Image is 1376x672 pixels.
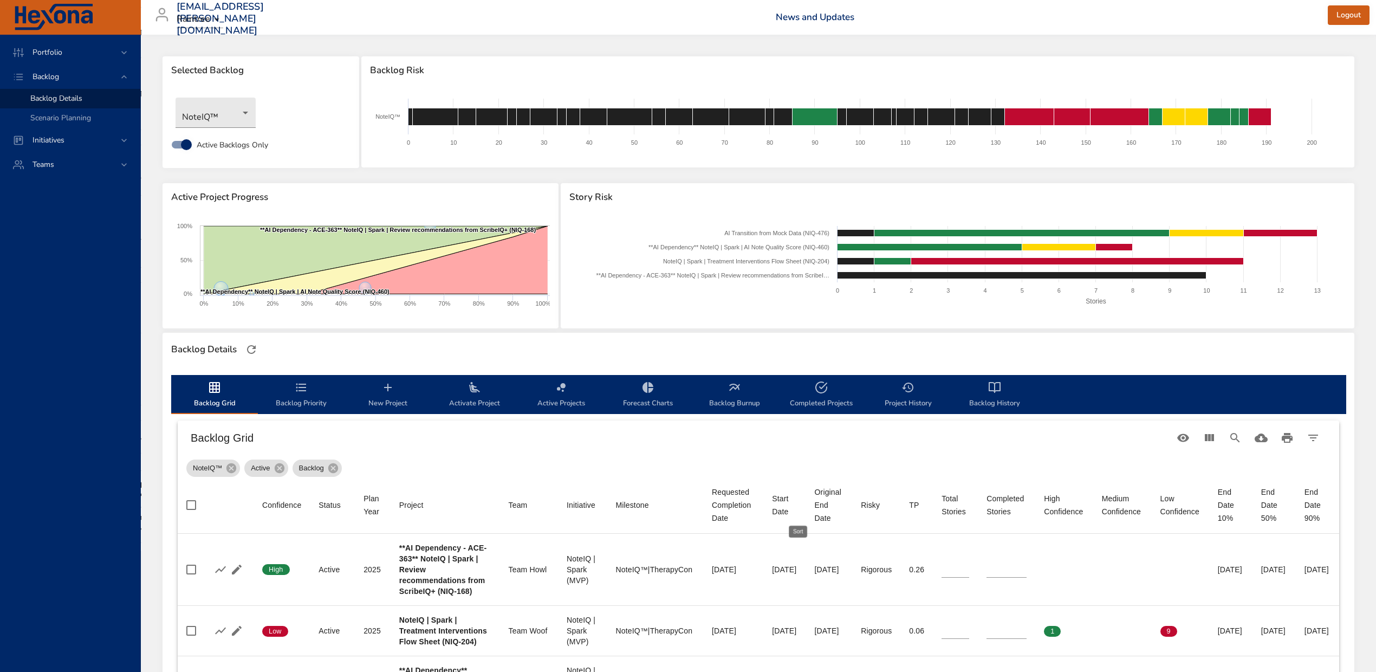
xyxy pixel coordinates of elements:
[1102,492,1143,518] div: Sort
[1160,492,1200,518] div: Low Confidence
[1274,425,1300,451] button: Print
[910,287,913,294] text: 2
[567,553,598,586] div: NoteIQ | Spark (MVP)
[180,257,192,263] text: 50%
[301,300,313,307] text: 30%
[232,300,244,307] text: 10%
[698,381,771,410] span: Backlog Burnup
[1044,492,1084,518] span: High Confidence
[772,564,797,575] div: [DATE]
[648,244,829,250] text: **AI Dependency** NoteIQ | Spark | AI Note Quality Score (NIQ-460)
[1262,139,1271,146] text: 190
[404,300,416,307] text: 60%
[335,300,347,307] text: 40%
[712,486,755,525] div: Requested Completion Date
[212,561,229,578] button: Show Burnup
[186,460,240,477] div: NoteIQ™
[171,192,550,203] span: Active Project Progress
[262,626,288,636] span: Low
[30,93,82,104] span: Backlog Details
[1314,287,1320,294] text: 13
[1196,425,1222,451] button: View Columns
[815,486,844,525] div: Original End Date
[615,564,695,575] div: NoteIQ™|TherapyCon
[186,463,229,474] span: NoteIQ™
[1218,625,1244,636] div: [DATE]
[900,139,910,146] text: 110
[184,290,192,297] text: 0%
[724,230,829,236] text: AI Transition from Mock Data (NIQ-476)
[1336,9,1361,22] span: Logout
[176,98,256,128] div: NoteIQ™
[1094,287,1098,294] text: 7
[1277,287,1283,294] text: 12
[615,499,648,512] div: Milestone
[524,381,598,410] span: Active Projects
[351,381,425,410] span: New Project
[1102,565,1119,574] span: 0
[1222,425,1248,451] button: Search
[722,139,728,146] text: 70
[319,499,346,512] span: Status
[567,499,598,512] span: Initiative
[168,341,240,358] div: Backlog Details
[1044,492,1084,518] div: Sort
[496,139,502,146] text: 20
[1307,139,1317,146] text: 200
[991,139,1001,146] text: 130
[772,625,797,636] div: [DATE]
[1131,287,1134,294] text: 8
[1172,139,1182,146] text: 170
[1102,492,1143,518] div: Medium Confidence
[1304,625,1330,636] div: [DATE]
[1126,139,1136,146] text: 160
[1328,5,1369,25] button: Logout
[1160,626,1177,636] span: 9
[1218,564,1244,575] div: [DATE]
[1240,287,1247,294] text: 11
[509,499,528,512] div: Sort
[509,499,549,512] span: Team
[191,429,1170,447] h6: Backlog Grid
[611,381,685,410] span: Forecast Charts
[171,375,1346,414] div: backlog-tab
[986,492,1027,518] span: Completed Stories
[244,460,288,477] div: Active
[596,272,829,279] text: **AI Dependency - ACE-363** NoteIQ | Spark | Review recommendations from ScribeI…
[438,381,511,410] span: Activate Project
[909,499,919,512] div: Sort
[199,300,208,307] text: 0%
[1168,287,1171,294] text: 9
[1044,626,1061,636] span: 1
[1217,139,1226,146] text: 180
[909,499,919,512] div: TP
[712,564,755,575] div: [DATE]
[24,72,68,82] span: Backlog
[871,381,945,410] span: Project History
[509,564,549,575] div: Team Howl
[244,463,276,474] span: Active
[13,4,94,31] img: Hexona
[262,565,290,574] span: High
[663,258,829,264] text: NoteIQ | Spark | Treatment Interventions Flow Sheet (NIQ-204)
[319,564,346,575] div: Active
[1203,287,1210,294] text: 10
[370,65,1346,76] span: Backlog Risk
[983,287,986,294] text: 4
[942,492,969,518] span: Total Stories
[260,227,536,233] text: **AI Dependency - ACE-363** NoteIQ | Spark | Review recommendations from ScribeIQ+ (NIQ-168)
[509,625,549,636] div: Team Woof
[586,139,593,146] text: 40
[319,625,346,636] div: Active
[631,139,638,146] text: 50
[1261,564,1287,575] div: [DATE]
[1300,425,1326,451] button: Filter Table
[1020,287,1023,294] text: 5
[178,381,251,410] span: Backlog Grid
[293,463,330,474] span: Backlog
[1086,298,1106,305] text: Stories
[1261,625,1287,636] div: [DATE]
[509,499,528,512] div: Team
[812,139,819,146] text: 90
